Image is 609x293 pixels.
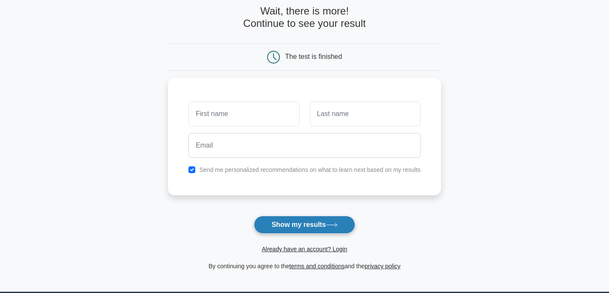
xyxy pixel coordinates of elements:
[168,5,441,30] h4: Wait, there is more! Continue to see your result
[188,133,421,158] input: Email
[188,102,299,126] input: First name
[262,246,347,252] a: Already have an account? Login
[310,102,421,126] input: Last name
[365,263,400,270] a: privacy policy
[254,216,355,234] button: Show my results
[163,261,446,271] div: By continuing you agree to the and the
[285,53,342,60] div: The test is finished
[199,166,421,173] label: Send me personalized recommendations on what to learn next based on my results
[289,263,344,270] a: terms and conditions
